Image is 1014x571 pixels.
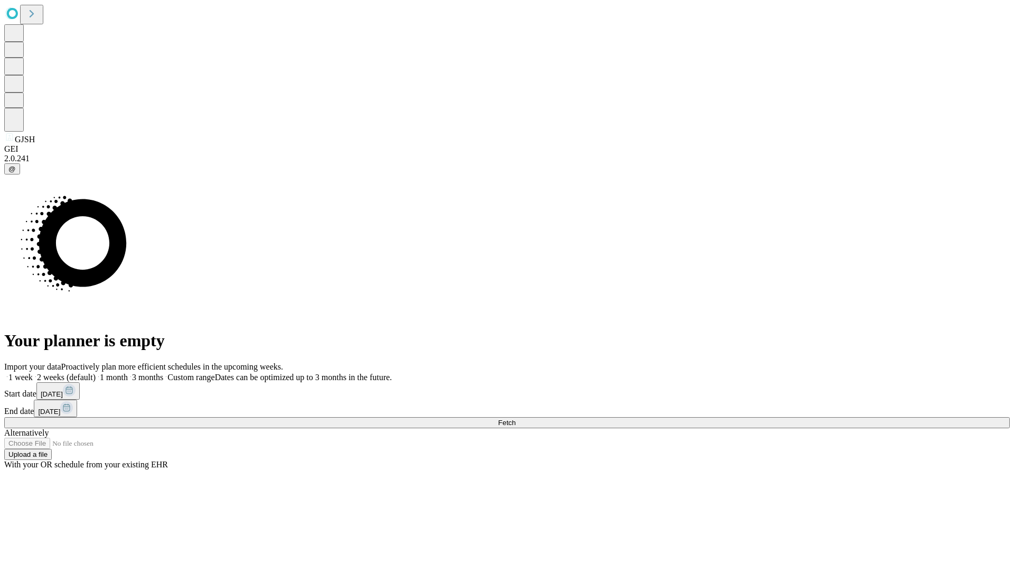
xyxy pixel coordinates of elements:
div: 2.0.241 [4,154,1010,163]
h1: Your planner is empty [4,331,1010,351]
div: End date [4,400,1010,417]
button: Upload a file [4,449,52,460]
span: 1 month [100,373,128,382]
span: Fetch [498,419,515,427]
button: [DATE] [34,400,77,417]
span: [DATE] [38,408,60,416]
span: [DATE] [41,390,63,398]
div: Start date [4,382,1010,400]
span: 2 weeks (default) [37,373,96,382]
div: GEI [4,144,1010,154]
span: GJSH [15,135,35,144]
span: Custom range [167,373,214,382]
span: With your OR schedule from your existing EHR [4,460,168,469]
span: Proactively plan more efficient schedules in the upcoming weeks. [61,362,283,371]
button: @ [4,163,20,174]
button: [DATE] [36,382,80,400]
button: Fetch [4,417,1010,428]
span: Alternatively [4,428,49,437]
span: 1 week [8,373,33,382]
span: 3 months [132,373,163,382]
span: Dates can be optimized up to 3 months in the future. [215,373,392,382]
span: Import your data [4,362,61,371]
span: @ [8,165,16,173]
